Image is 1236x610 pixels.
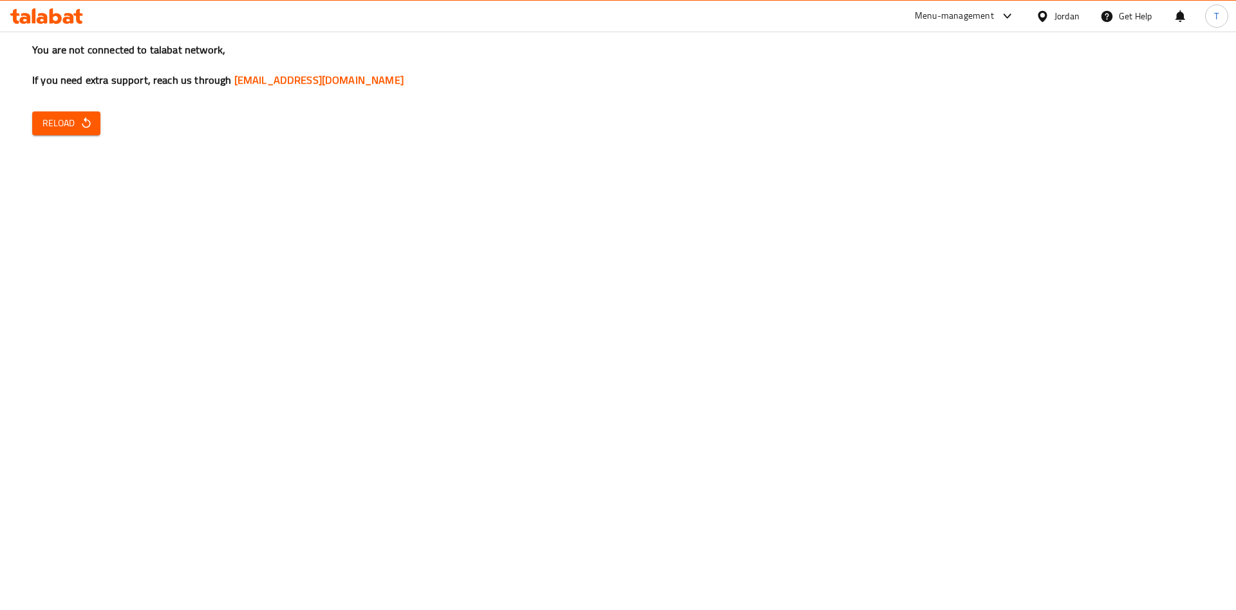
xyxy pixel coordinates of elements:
div: Jordan [1054,9,1080,23]
span: Reload [42,115,90,131]
button: Reload [32,111,100,135]
a: [EMAIL_ADDRESS][DOMAIN_NAME] [234,70,404,90]
div: Menu-management [915,8,994,24]
span: T [1214,9,1219,23]
h3: You are not connected to talabat network, If you need extra support, reach us through [32,43,1204,88]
